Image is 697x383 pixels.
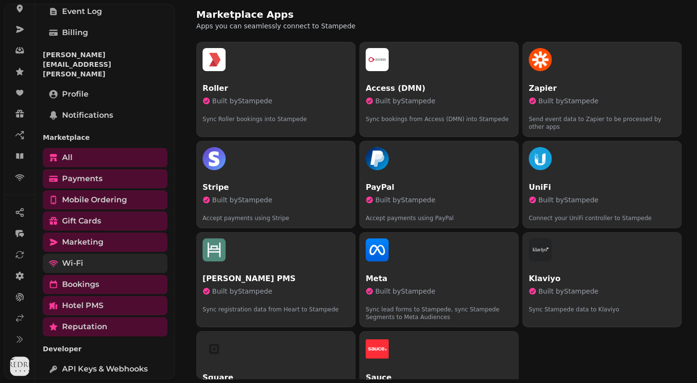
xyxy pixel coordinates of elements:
[62,194,127,206] span: Mobile ordering
[62,363,148,375] span: API keys & webhooks
[43,129,167,146] p: Marketplace
[529,207,675,222] p: Connect your UniFi controller to Stampede
[375,96,435,106] span: Built by Stampede
[529,48,552,71] img: Zapier favicon
[212,96,272,106] span: Built by Stampede
[43,296,167,315] a: Hotel PMS
[62,152,73,163] span: All
[43,275,167,294] a: Bookings
[359,42,519,137] button: Access (DMN) faviconAccess (DMN)Built byStampedeSync bookings from Access (DMN) into Stampede
[203,108,349,123] p: Sync Roller bookings into Stampede
[62,88,89,100] span: Profile
[529,147,552,170] img: UniFi favicon
[43,23,167,42] a: Billing
[359,141,519,228] button: PayPal faviconPayPalBuilt byStampedeAccept payments using PayPal
[366,108,512,123] p: Sync bookings from Access (DMN) into Stampede
[62,27,88,38] span: Billing
[8,357,31,376] button: User avatar
[43,85,167,104] a: Profile
[522,42,682,137] button: Zapier faviconZapierBuilt byStampedeSend event data to Zapier to be processed by other apps
[538,286,598,296] span: Built by Stampede
[366,48,389,71] img: Access (DMN) favicon
[366,298,512,321] p: Sync lead forms to Stampede, sync Stampede Segments to Meta Audiences
[366,238,389,261] img: Meta favicon
[43,211,167,231] a: Gift cards
[43,169,167,188] a: Payments
[522,232,682,327] button: Klaviyo faviconKlaviyoBuilt byStampedeSync Stampede data to Klaviyo
[196,232,355,327] button: Hart PMS favicon[PERSON_NAME] PMSBuilt byStampedeSync registration data from Heart to Stampede
[196,21,443,31] p: Apps you can seamlessly connect to Stampede
[62,110,113,121] span: Notifications
[43,233,167,252] a: Marketing
[62,6,102,17] span: Event log
[538,96,598,106] span: Built by Stampede
[62,321,107,333] span: Reputation
[538,195,598,205] span: Built by Stampede
[366,182,512,193] p: PayPal
[62,236,103,248] span: Marketing
[529,298,675,313] p: Sync Stampede data to Klaviyo
[203,147,226,170] img: Stripe favicon
[366,337,389,360] img: Sauce favicon
[366,83,512,94] p: Access (DMN)
[375,195,435,205] span: Built by Stampede
[62,258,83,269] span: Wi-Fi
[43,190,167,210] a: Mobile ordering
[529,238,552,261] img: Klaviyo favicon
[43,317,167,336] a: Reputation
[212,286,272,296] span: Built by Stampede
[529,182,675,193] p: UniFi
[62,279,99,290] span: Bookings
[366,207,512,222] p: Accept payments using PayPal
[203,238,226,261] img: Hart PMS favicon
[212,195,272,205] span: Built by Stampede
[203,273,349,284] p: [PERSON_NAME] PMS
[529,108,675,131] p: Send event data to Zapier to be processed by other apps
[43,106,167,125] a: Notifications
[366,273,512,284] p: Meta
[43,2,167,21] a: Event log
[203,182,349,193] p: Stripe
[10,357,29,376] img: User avatar
[203,83,349,94] p: Roller
[203,337,226,360] img: Square favicon
[529,273,675,284] p: Klaviyo
[43,359,167,379] a: API keys & webhooks
[43,46,167,83] p: [PERSON_NAME][EMAIL_ADDRESS][PERSON_NAME]
[196,42,355,137] button: Roller faviconRollerBuilt byStampedeSync Roller bookings into Stampede
[203,48,226,71] img: Roller favicon
[529,83,675,94] p: Zapier
[62,300,103,311] span: Hotel PMS
[62,173,102,185] span: Payments
[43,340,167,358] p: Developer
[359,232,519,327] button: Meta faviconMetaBuilt byStampedeSync lead forms to Stampede, sync Stampede Segments to Meta Audie...
[203,298,349,313] p: Sync registration data from Heart to Stampede
[196,8,381,21] h2: Marketplace Apps
[43,254,167,273] a: Wi-Fi
[203,207,349,222] p: Accept payments using Stripe
[522,141,682,228] button: UniFi faviconUniFiBuilt byStampedeConnect your UniFi controller to Stampede
[375,286,435,296] span: Built by Stampede
[366,147,389,170] img: PayPal favicon
[62,215,101,227] span: Gift cards
[43,148,167,167] a: All
[196,141,355,228] button: Stripe faviconStripeBuilt byStampedeAccept payments using Stripe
